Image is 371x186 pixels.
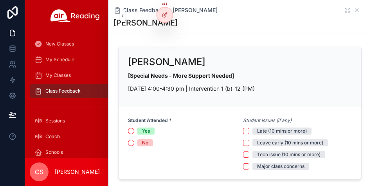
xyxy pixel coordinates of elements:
a: New Classes [30,37,121,51]
span: Sessions [45,118,65,124]
h1: [PERSON_NAME] [113,17,178,28]
a: Coach [30,129,121,144]
strong: [Special Needs - More Support Needed] [128,72,234,79]
span: Class Feedback [45,88,81,94]
h2: [PERSON_NAME] [128,56,205,68]
span: New Classes [45,41,74,47]
span: Coach [45,133,60,140]
a: [PERSON_NAME] [173,6,218,14]
p: [PERSON_NAME] [55,168,100,176]
span: My Schedule [45,57,74,63]
div: Major class concerns [257,163,304,170]
p: [DATE] 4:00-4:30 pm | Intervention 1 (b)-12 (PM) [128,84,352,93]
span: CS [35,167,43,177]
div: Leave early (10 mins or more) [257,139,323,146]
div: Tech issue (10 mins or more) [257,151,321,158]
a: Schools [30,145,121,159]
div: Yes [142,128,150,135]
em: Student Issues (if any) [243,117,292,124]
span: Class Feedback [123,6,165,14]
span: My Classes [45,72,71,78]
div: scrollable content [25,31,125,158]
span: Schools [45,149,63,155]
a: My Schedule [30,53,121,67]
a: Class Feedback [113,6,165,14]
div: No [142,139,148,146]
img: App logo [50,9,100,22]
a: My Classes [30,68,121,82]
strong: Student Attended * [128,117,172,124]
a: Class Feedback [30,84,121,98]
a: Sessions [30,114,121,128]
div: Late (10 mins or more) [257,128,307,135]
